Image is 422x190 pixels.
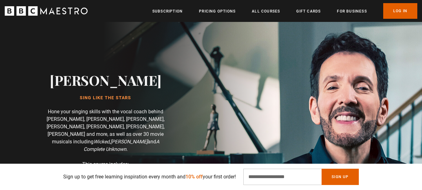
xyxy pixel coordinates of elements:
i: [PERSON_NAME] [110,139,148,145]
p: This course includes: [82,161,129,168]
p: Hone your singing skills with the vocal coach behind [PERSON_NAME], [PERSON_NAME], [PERSON_NAME],... [43,108,168,153]
h2: [PERSON_NAME] [50,72,161,88]
a: All Courses [252,8,280,14]
nav: Primary [152,3,417,19]
h1: Sing Like the Stars [50,95,161,100]
a: Pricing Options [199,8,236,14]
p: Sign up to get free learning inspiration every month and your first order! [63,173,236,181]
svg: BBC Maestro [5,6,88,16]
button: Sign Up [322,169,358,185]
a: For business [337,8,367,14]
i: Wicked [94,139,109,145]
i: A Complete Unknown [84,139,159,152]
a: Subscription [152,8,183,14]
span: 10% off [186,174,203,180]
a: Log In [383,3,417,19]
a: Gift Cards [296,8,321,14]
